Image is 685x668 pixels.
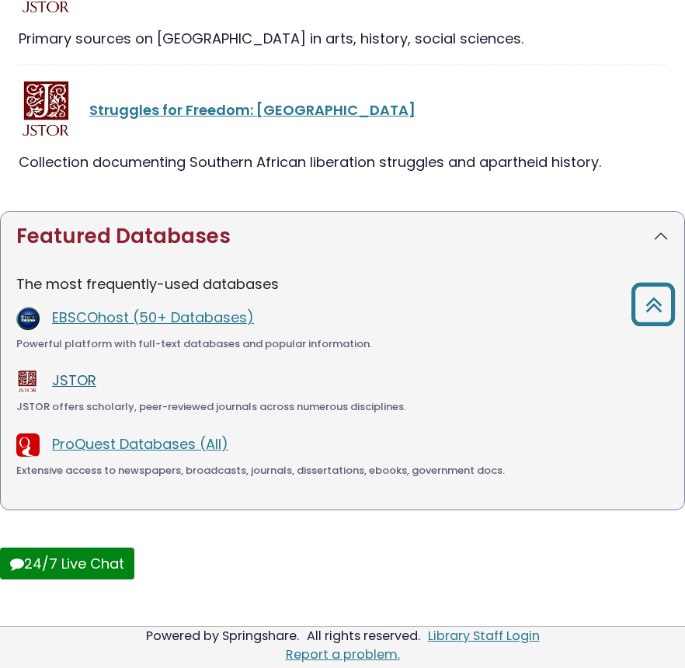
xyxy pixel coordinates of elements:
[286,645,400,663] a: Report a problem.
[89,100,416,120] a: Struggles for Freedom: [GEOGRAPHIC_DATA]
[19,151,666,172] div: Collection documenting Southern African liberation struggles and apartheid history.
[19,28,666,49] div: Primary sources on [GEOGRAPHIC_DATA] in arts, history, social sciences.
[16,463,669,478] div: Extensive access to newspapers, broadcasts, journals, dissertations, ebooks, government docs.
[16,399,669,415] div: JSTOR offers scholarly, peer-reviewed journals across numerous disciplines.
[304,627,422,645] div: All rights reserved.
[1,212,684,261] button: Featured Databases
[625,290,681,318] a: Back to Top
[52,371,96,390] a: JSTOR
[52,308,254,327] a: EBSCOhost (50+ Databases)
[144,627,301,645] div: Powered by Springshare.
[16,273,669,294] p: The most frequently-used databases
[16,336,669,352] div: Powerful platform with full-text databases and popular information.
[428,627,540,645] a: Library Staff Login
[52,434,228,454] a: ProQuest Databases (All)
